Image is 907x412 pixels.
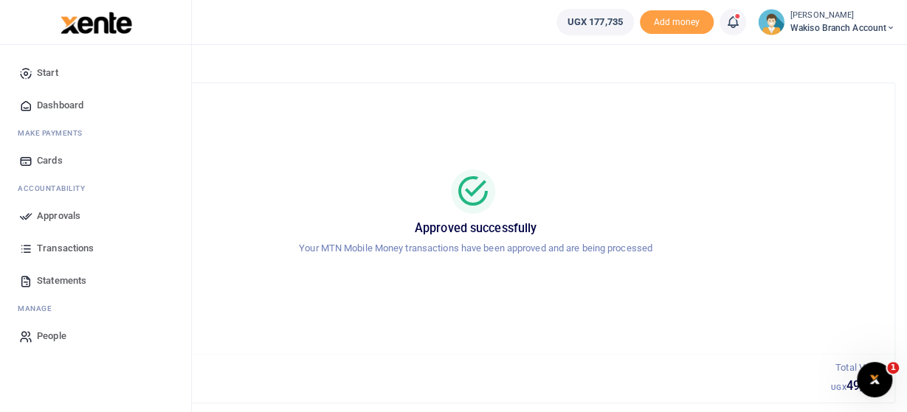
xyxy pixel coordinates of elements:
[857,362,892,397] iframe: Intercom live chat
[12,297,179,320] li: M
[12,177,179,200] li: Ac
[59,16,132,27] a: logo-small logo-large logo-large
[790,10,895,22] small: [PERSON_NAME]
[12,265,179,297] a: Statements
[37,273,86,288] span: Statements
[887,362,899,374] span: 1
[37,241,94,256] span: Transactions
[12,144,179,177] a: Cards
[25,128,83,139] span: ake Payments
[12,89,179,122] a: Dashboard
[12,320,179,352] a: People
[75,241,877,256] p: Your MTN Mobile Money transactions have been approved and are being processed
[758,9,784,35] img: profile-user
[831,383,846,391] small: UGX
[61,12,132,34] img: logo-large
[37,209,80,223] span: Approvals
[37,153,63,168] span: Cards
[12,232,179,265] a: Transactions
[37,98,83,113] span: Dashboard
[12,57,179,89] a: Start
[556,9,634,35] a: UGX 177,735
[25,303,52,314] span: anage
[831,379,883,394] h5: 49,740
[790,21,895,35] span: Wakiso branch account
[758,9,895,35] a: profile-user [PERSON_NAME] Wakiso branch account
[75,221,877,236] h5: Approved successfully
[69,379,831,394] h5: 1
[551,9,640,35] li: Wallet ballance
[37,329,66,343] span: People
[568,15,623,29] span: UGX 177,735
[831,360,883,376] p: Total Value
[640,10,714,35] span: Add money
[12,200,179,232] a: Approvals
[640,15,714,27] a: Add money
[12,122,179,144] li: M
[69,360,831,376] p: Total Transactions
[640,10,714,35] li: Toup your wallet
[37,66,58,80] span: Start
[29,183,85,194] span: countability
